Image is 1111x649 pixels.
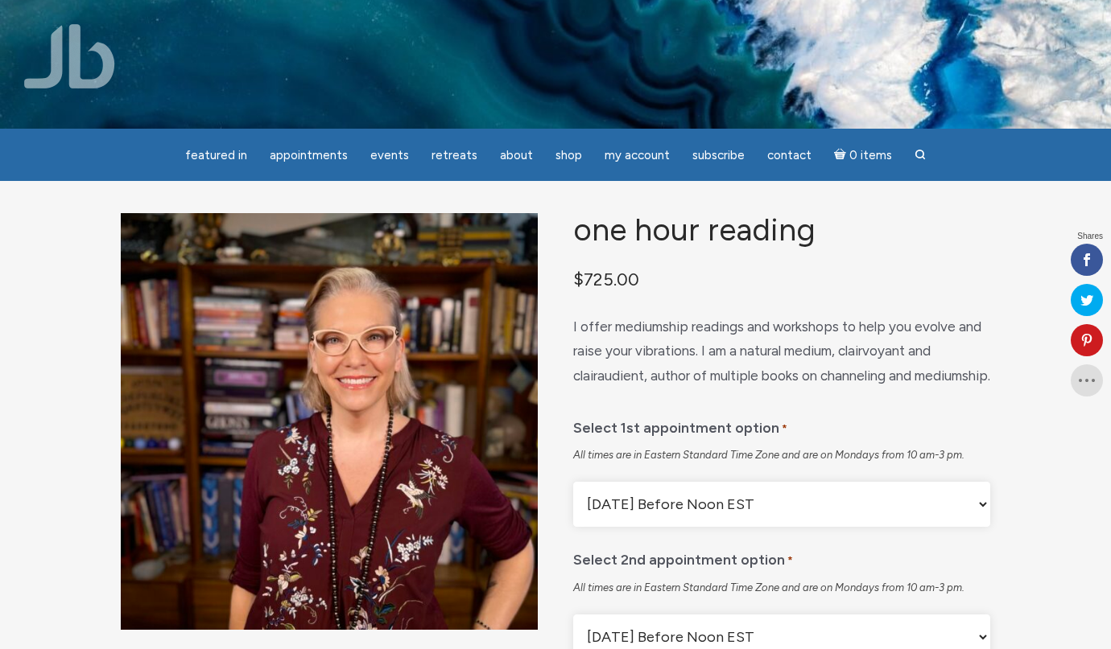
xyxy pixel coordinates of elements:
[185,148,247,162] span: featured in
[260,140,357,171] a: Appointments
[370,148,409,162] span: Events
[422,140,487,171] a: Retreats
[849,150,892,162] span: 0 items
[361,140,419,171] a: Events
[270,148,348,162] span: Appointments
[767,148,812,162] span: Contact
[121,213,538,630] img: One Hour Reading
[758,140,821,171] a: Contact
[573,269,639,290] bdi: 725.00
[824,138,902,171] a: Cart0 items
[432,148,477,162] span: Retreats
[692,148,745,162] span: Subscribe
[605,148,670,162] span: My Account
[176,140,257,171] a: featured in
[555,148,582,162] span: Shop
[834,148,849,162] i: Cart
[500,148,533,162] span: About
[595,140,679,171] a: My Account
[573,581,990,595] div: All times are in Eastern Standard Time Zone and are on Mondays from 10 am-3 pm.
[573,269,584,290] span: $
[683,140,754,171] a: Subscribe
[573,448,990,462] div: All times are in Eastern Standard Time Zone and are on Mondays from 10 am-3 pm.
[490,140,543,171] a: About
[573,540,793,574] label: Select 2nd appointment option
[573,408,787,442] label: Select 1st appointment option
[546,140,592,171] a: Shop
[24,24,115,88] img: Jamie Butler. The Everyday Medium
[573,318,990,384] span: I offer mediumship readings and workshops to help you evolve and raise your vibrations. I am a na...
[1077,232,1103,240] span: Shares
[573,213,990,248] h1: One Hour Reading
